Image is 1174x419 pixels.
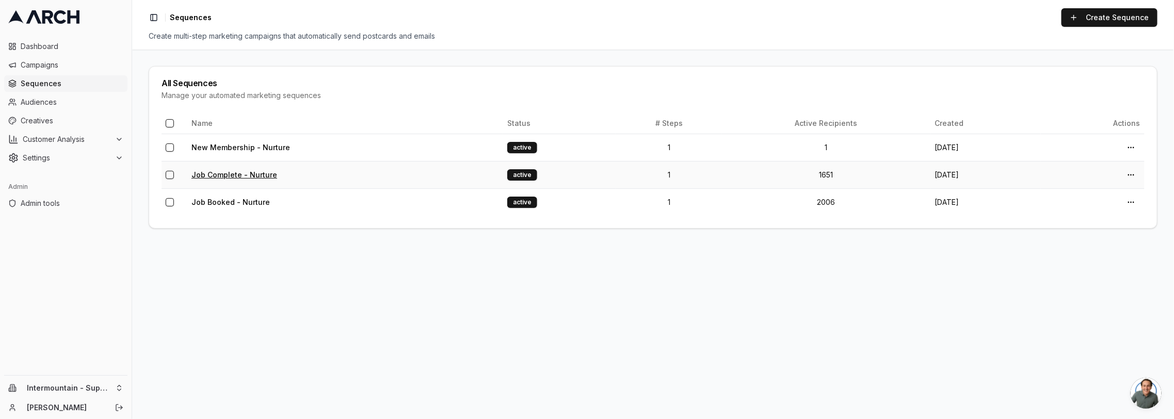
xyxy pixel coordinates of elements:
[721,161,930,188] td: 1651
[27,402,104,413] a: [PERSON_NAME]
[4,112,127,129] a: Creatives
[21,116,123,126] span: Creatives
[112,400,126,415] button: Log out
[1131,378,1162,409] div: Open chat
[507,169,537,181] div: active
[1041,113,1145,134] th: Actions
[21,78,123,89] span: Sequences
[4,57,127,73] a: Campaigns
[1062,8,1157,27] a: Create Sequence
[191,143,290,152] a: New Membership - Nurture
[616,161,721,188] td: 1
[4,131,127,148] button: Customer Analysis
[503,113,616,134] th: Status
[170,12,212,23] span: Sequences
[931,188,1041,216] td: [DATE]
[931,134,1041,161] td: [DATE]
[507,142,537,153] div: active
[931,161,1041,188] td: [DATE]
[187,113,503,134] th: Name
[162,79,1145,87] div: All Sequences
[721,113,930,134] th: Active Recipients
[4,195,127,212] a: Admin tools
[4,94,127,110] a: Audiences
[170,12,212,23] nav: breadcrumb
[4,179,127,195] div: Admin
[4,75,127,92] a: Sequences
[191,170,277,179] a: Job Complete - Nurture
[21,198,123,208] span: Admin tools
[23,153,111,163] span: Settings
[4,150,127,166] button: Settings
[721,188,930,216] td: 2006
[21,41,123,52] span: Dashboard
[191,198,270,206] a: Job Booked - Nurture
[4,38,127,55] a: Dashboard
[23,134,111,144] span: Customer Analysis
[616,134,721,161] td: 1
[507,197,537,208] div: active
[931,113,1041,134] th: Created
[162,90,1145,101] div: Manage your automated marketing sequences
[721,134,930,161] td: 1
[21,60,123,70] span: Campaigns
[21,97,123,107] span: Audiences
[27,383,111,393] span: Intermountain - Superior Water & Air
[616,188,721,216] td: 1
[616,113,721,134] th: # Steps
[4,380,127,396] button: Intermountain - Superior Water & Air
[149,31,1157,41] div: Create multi-step marketing campaigns that automatically send postcards and emails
